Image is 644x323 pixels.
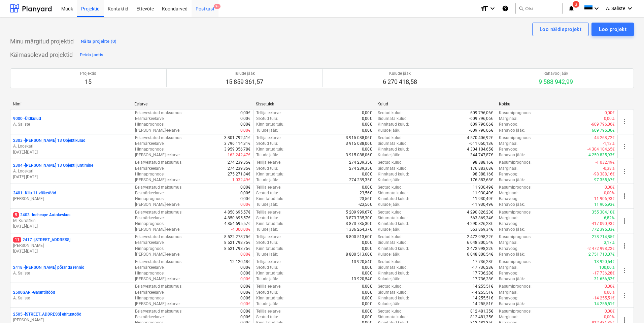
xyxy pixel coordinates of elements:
span: search [518,6,524,11]
div: 9000 -ÜldkuludA. Saliste [13,116,129,127]
p: Sidumata kulud : [378,240,408,246]
p: Tellija eelarve : [256,135,281,141]
p: 4 850 695,57€ [224,209,250,215]
p: -11 906,93€ [593,196,615,202]
p: Tulude jääk : [256,227,278,232]
p: Hinnaprognoos : [135,221,165,227]
p: -609 796,06€ [591,122,615,127]
p: 0,00€ [362,270,372,276]
span: more_vert [620,266,629,274]
p: 2 751 713,07€ [588,252,615,257]
p: 17 736,28€ [473,270,493,276]
p: Rahavoog : [499,270,518,276]
p: Kasumiprognoos : [499,185,532,190]
p: Seotud kulud : [378,259,403,265]
p: 98 388,16€ [473,160,493,165]
p: Marginaal : [499,141,518,147]
p: [PERSON_NAME] [13,243,129,249]
p: 15 859 361,57 [226,78,263,86]
span: more_vert [620,142,629,151]
p: Kulude jääk : [378,252,400,257]
p: Sidumata kulud : [378,190,408,196]
i: Abikeskus [502,4,509,12]
p: 0,00€ [362,265,372,270]
p: [PERSON_NAME]-eelarve : [135,202,180,207]
p: -0,38% [603,166,615,171]
p: -11 930,49€ [472,190,493,196]
p: -2 472 998,22€ [587,246,615,252]
p: Rahavoo jääk : [499,177,525,183]
p: Seotud tulu : [256,240,278,246]
p: Tulude jääk : [256,276,278,282]
p: 23,56€ [360,190,372,196]
p: 11 930,49€ [473,196,493,202]
p: Kinnitatud tulu : [256,196,284,202]
p: -23,56€ [359,202,372,207]
p: Sidumata kulud : [378,116,408,122]
p: M. Kurotškin [13,218,129,224]
p: 176 883,68€ [470,177,493,183]
p: 0,00€ [362,185,372,190]
p: 4 850 695,57€ [224,215,250,221]
p: [PERSON_NAME]-eelarve : [135,152,180,158]
p: 9000 - Üldkulud [13,116,41,122]
p: Eelarvestatud maksumus : [135,160,182,165]
p: Hinnaprognoos : [135,196,165,202]
p: 2403 - Inchcape Autokeskus [13,212,70,218]
div: Loo projekt [599,25,626,34]
p: Kinnitatud kulud : [378,122,409,127]
span: 5 [13,212,19,218]
p: Eesmärkeelarve : [135,240,165,246]
p: [PERSON_NAME]-eelarve : [135,227,180,232]
p: Tulude jääk : [256,252,278,257]
p: 6,82% [604,215,615,221]
p: Tellija eelarve : [256,234,281,240]
p: Eesmärkeelarve : [135,265,165,270]
p: Tulude jääk : [256,177,278,183]
p: -344 747,87€ [469,152,493,158]
p: 6 048 800,54€ [467,252,493,257]
p: -609 796,06€ [469,116,493,122]
p: Seotud kulud : [378,185,403,190]
p: Sidumata kulud : [378,215,408,221]
p: 0,00€ [362,110,372,116]
p: Kasumiprognoos : [499,234,532,240]
p: Kinnitatud tulu : [256,221,284,227]
p: Seotud tulu : [256,166,278,171]
p: Hinnaprognoos : [135,270,165,276]
p: 176 883,68€ [470,166,493,171]
p: 0,00€ [240,202,250,207]
p: Kasumiprognoos : [499,209,532,215]
p: A. Saliste [13,122,129,127]
p: Seotud kulud : [378,135,403,141]
p: Eelarvestatud maksumus : [135,110,182,116]
p: -1,13% [603,141,615,147]
p: -98 388,16€ [593,171,615,177]
p: 0,00€ [362,147,372,152]
p: [PERSON_NAME]-eelarve : [135,252,180,257]
div: Kulud [377,102,494,106]
p: Sidumata kulud : [378,141,408,147]
p: 17 736,28€ [473,259,493,265]
p: Marginaal : [499,265,518,270]
p: 8 800 513,60€ [346,234,372,240]
p: Kulude jääk : [378,128,400,133]
p: 3 959 356,78€ [224,147,250,152]
p: 13 920,54€ [351,259,372,265]
p: Eelarvestatud maksumus : [135,259,182,265]
p: Eesmärkeelarve : [135,116,165,122]
p: A. Saliste [13,295,129,301]
p: Eesmärkeelarve : [135,141,165,147]
p: Kasumiprognoos : [499,259,532,265]
p: Kulude jääk : [378,177,400,183]
div: 52403 -Inchcape AutokeskusM. Kurotškin[DATE]-[DATE] [13,212,129,229]
p: 15 [80,78,96,86]
p: 3 915 088,06€ [346,135,372,141]
p: Tellija eelarve : [256,160,281,165]
p: 13 920,54€ [594,259,615,265]
p: Seotud kulud : [378,234,403,240]
p: [PERSON_NAME] [13,196,129,202]
div: Eelarve [134,102,250,106]
p: 0,00€ [240,122,250,127]
p: 3 915 088,06€ [346,141,372,147]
